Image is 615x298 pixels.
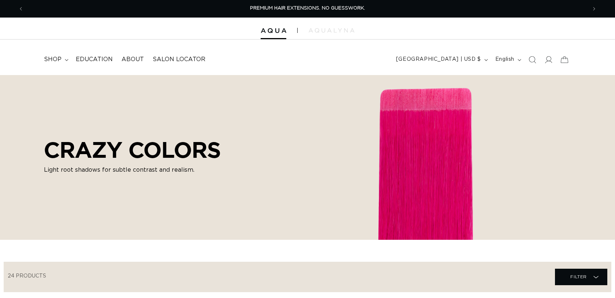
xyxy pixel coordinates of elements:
[76,56,113,63] span: Education
[261,28,286,33] img: Aqua Hair Extensions
[13,2,29,16] button: Previous announcement
[250,6,365,11] span: PREMIUM HAIR EXTENSIONS. NO GUESSWORK.
[555,269,607,285] summary: Filter
[309,28,354,33] img: aqualyna.com
[8,273,46,279] span: 24 products
[44,56,61,63] span: shop
[570,270,587,284] span: Filter
[40,51,71,68] summary: shop
[122,56,144,63] span: About
[44,137,221,163] h2: CRAZY COLORS
[71,51,117,68] a: Education
[148,51,210,68] a: Salon Locator
[495,56,514,63] span: English
[586,2,602,16] button: Next announcement
[524,52,540,68] summary: Search
[153,56,205,63] span: Salon Locator
[396,56,481,63] span: [GEOGRAPHIC_DATA] | USD $
[392,53,491,67] button: [GEOGRAPHIC_DATA] | USD $
[117,51,148,68] a: About
[491,53,524,67] button: English
[44,165,221,174] p: Light root shadows for subtle contrast and realism.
